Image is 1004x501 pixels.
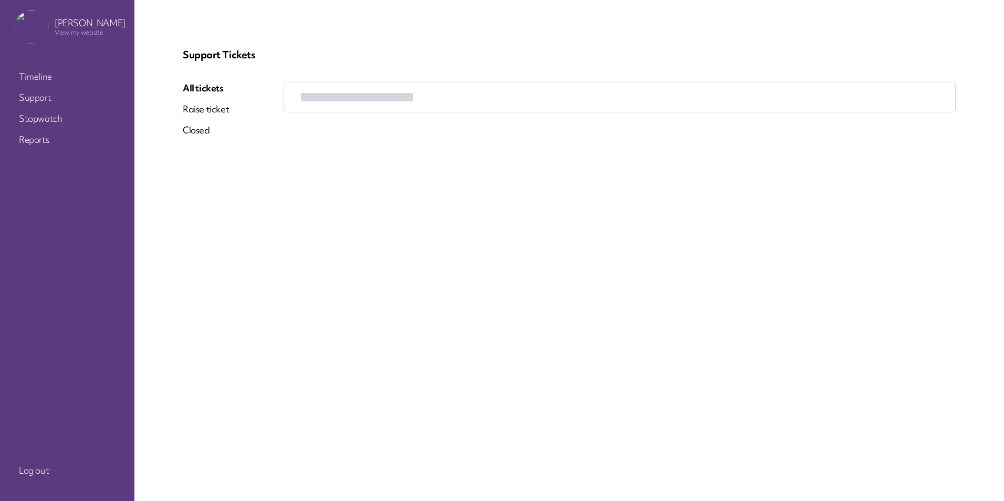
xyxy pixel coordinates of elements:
[15,67,120,86] a: Timeline
[15,88,120,107] a: Support
[15,109,120,128] a: Stopwatch
[55,28,103,37] a: View my website
[15,461,120,480] a: Log out
[15,130,120,149] a: Reports
[183,48,956,61] p: Support Tickets
[55,18,125,28] p: [PERSON_NAME]
[183,82,229,95] a: All tickets
[183,124,229,137] a: Closed
[183,103,229,116] a: Raise ticket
